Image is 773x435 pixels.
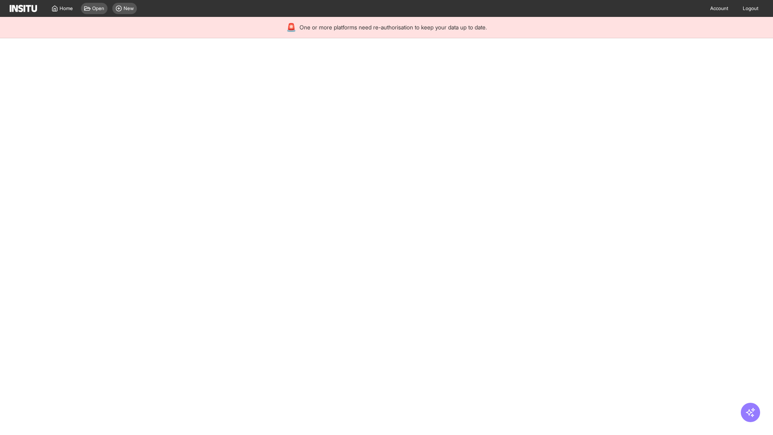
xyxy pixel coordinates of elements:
[60,5,73,12] span: Home
[10,5,37,12] img: Logo
[124,5,134,12] span: New
[92,5,104,12] span: Open
[286,22,296,33] div: 🚨
[300,23,487,31] span: One or more platforms need re-authorisation to keep your data up to date.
